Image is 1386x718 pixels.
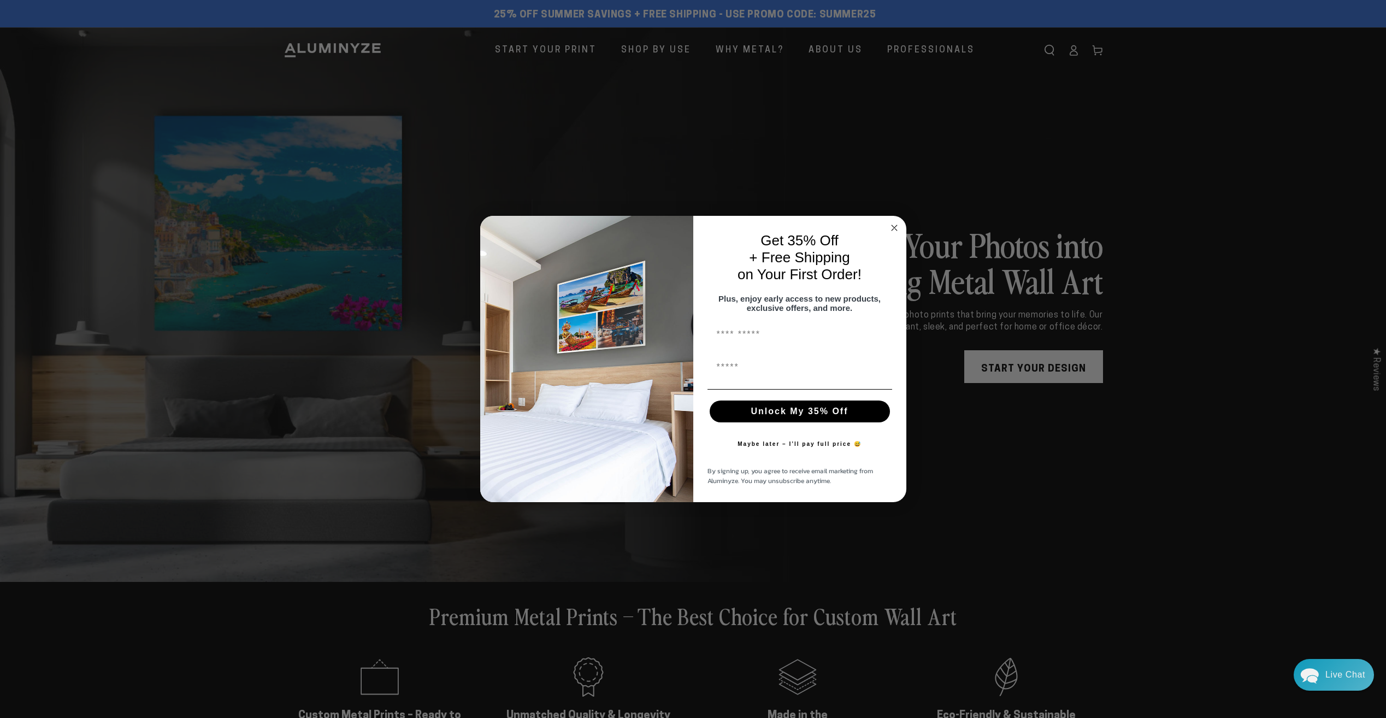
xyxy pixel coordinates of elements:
img: 728e4f65-7e6c-44e2-b7d1-0292a396982f.jpeg [480,216,693,502]
button: Unlock My 35% Off [710,401,890,422]
span: on Your First Order! [738,266,862,283]
img: underline [707,389,892,390]
span: Get 35% Off [760,232,839,249]
div: Chat widget toggle [1294,659,1374,691]
span: Plus, enjoy early access to new products, exclusive offers, and more. [718,294,881,313]
span: + Free Shipping [749,249,850,266]
span: By signing up, you agree to receive email marketing from Aluminyze. You may unsubscribe anytime. [707,466,873,486]
button: Maybe later – I’ll pay full price 😅 [732,433,867,455]
div: Contact Us Directly [1325,659,1365,691]
button: Close dialog [888,221,901,234]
